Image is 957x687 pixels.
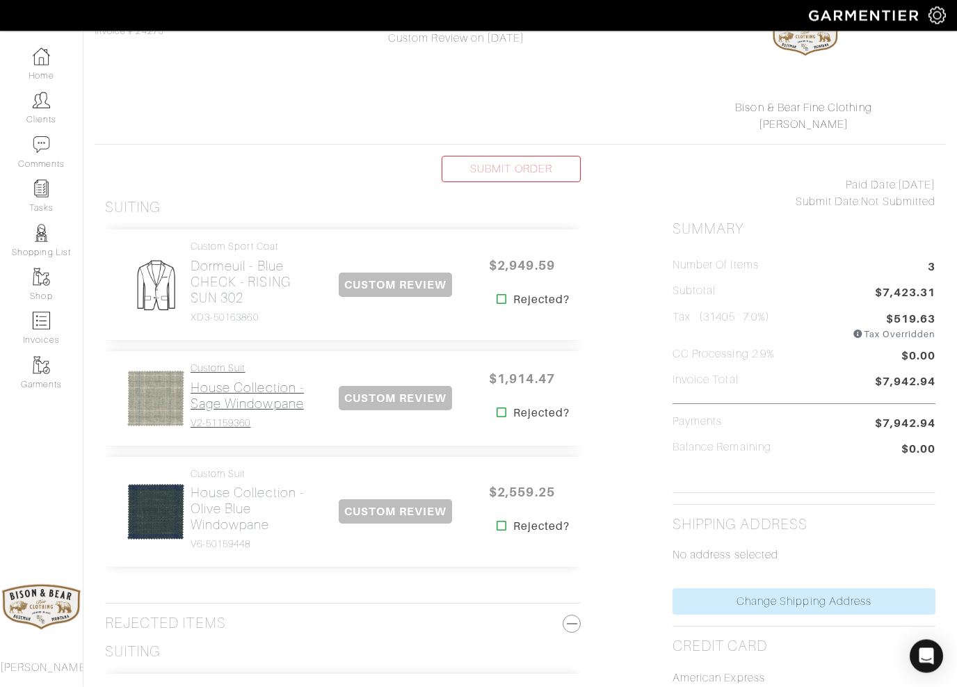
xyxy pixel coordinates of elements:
[191,485,316,533] h2: House Collection - Olive Blue Windowpane
[191,312,316,324] h4: XD3-50163860
[846,179,898,192] span: Paid Date:
[673,416,722,429] h5: Payments
[33,312,50,330] img: orders-icon-0abe47150d42831381b5fb84f609e132dff9fe21cb692f30cb5eec754e2cba89.png
[901,442,935,460] span: $0.00
[33,180,50,197] img: reminder-icon-8004d30b9f0a5d33ae49ab947aed9ed385cf756f9e5892f1edd6e32f2345188e.png
[191,259,316,307] h2: Dormeuil - Blue CHECK - RISING SUN 302
[673,177,935,211] div: [DATE] Not Submitted
[339,500,452,524] span: CUSTOM REVIEW
[928,7,946,24] img: gear-icon-white-bd11855cb880d31180b6d7d6211b90ccbf57a29d726f0c71d8c61bd08dd39cc2.png
[771,3,840,72] img: 1yXh2HH4tuYUbdo6fnAe5gAv.png
[191,469,316,480] h4: Custom Suit
[673,638,768,656] h2: Credit Card
[339,387,452,411] span: CUSTOM REVIEW
[127,370,185,428] img: CqRfJHa9QoXkYBwVTmV4ZaYZ
[875,285,935,304] span: $7,423.31
[105,615,581,633] h3: Rejected Items
[673,312,770,336] h5: Tax (31405 : 7.0%)
[33,92,50,109] img: clients-icon-6bae9207a08558b7cb47a8932f037763ab4055f8c8b6bfacd5dc20c3e0201464.png
[673,589,935,615] a: Change Shipping Address
[33,136,50,154] img: comment-icon-a0a6a9ef722e966f86d9cbdc48e553b5cf19dbc54f86b18d962a5391bc8f6eb6.png
[191,241,316,324] a: Custom Sport Coat Dormeuil - Blue CHECK - RISING SUN 302 XD3-50163860
[191,241,316,253] h4: Custom Sport Coat
[191,418,316,430] h4: V2-51159360
[875,374,935,393] span: $7,942.94
[513,519,570,535] strong: Rejected?
[673,374,739,387] h5: Invoice Total
[673,348,775,362] h5: CC Processing 2.9%
[759,119,849,131] a: [PERSON_NAME]
[513,292,570,309] strong: Rejected?
[735,102,871,115] a: Bison & Bear Fine Clothing
[105,644,161,661] h3: Suiting
[875,416,935,433] span: $7,942.94
[673,442,771,455] h5: Balance Remaining
[673,285,716,298] h5: Subtotal
[886,312,935,328] span: $519.63
[33,48,50,65] img: dashboard-icon-dbcd8f5a0b271acd01030246c82b418ddd0df26cd7fceb0bd07c9910d44c42f6.png
[673,517,807,534] h2: Shipping Address
[33,268,50,286] img: garments-icon-b7da505a4dc4fd61783c78ac3ca0ef83fa9d6f193b1c9dc38574b1d14d53ca28.png
[127,483,185,542] img: fGfnnu9i8xzZ5SACqQgYaRmS
[673,547,935,564] p: No address selected
[33,357,50,374] img: garments-icon-b7da505a4dc4fd61783c78ac3ca0ef83fa9d6f193b1c9dc38574b1d14d53ca28.png
[442,156,581,183] a: SUBMIT ORDER
[339,273,452,298] span: CUSTOM REVIEW
[673,221,935,239] h2: Summary
[796,196,862,209] span: Submit Date:
[191,469,316,551] a: Custom Suit House Collection - Olive Blue Windowpane V6-50159448
[480,364,563,394] span: $1,914.47
[191,363,316,375] h4: Custom Suit
[127,257,185,315] img: Mens_SportCoat-80010867aa4725b62b9a09ffa5103b2b3040b5cb37876859cbf8e78a4e2258a7.png
[33,225,50,242] img: stylists-icon-eb353228a002819b7ec25b43dbf5f0378dd9e0616d9560372ff212230b889e62.png
[191,539,316,551] h4: V6-50159448
[802,3,928,28] img: garmentier-logo-header-white-b43fb05a5012e4ada735d5af1a66efaba907eab6374d6393d1fbf88cb4ef424d.png
[901,348,935,367] span: $0.00
[853,328,935,341] div: Tax Overridden
[910,640,943,673] div: Open Intercom Messenger
[480,478,563,508] span: $2,559.25
[191,380,316,412] h2: House Collection - Sage Windowpane
[480,251,563,281] span: $2,949.59
[673,259,759,273] h5: Number of Items
[513,405,570,422] strong: Rejected?
[105,200,161,217] h3: Suiting
[325,31,588,47] div: Custom Review on [DATE]
[928,259,935,278] span: 3
[191,363,316,430] a: Custom Suit House Collection - Sage Windowpane V2-51159360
